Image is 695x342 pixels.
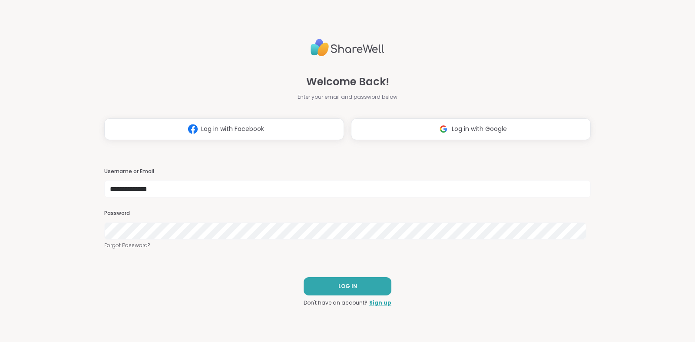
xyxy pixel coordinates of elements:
[104,118,344,140] button: Log in with Facebook
[435,121,452,137] img: ShareWell Logomark
[104,168,591,175] h3: Username or Email
[104,241,591,249] a: Forgot Password?
[201,124,264,134] span: Log in with Facebook
[298,93,397,101] span: Enter your email and password below
[306,74,389,90] span: Welcome Back!
[185,121,201,137] img: ShareWell Logomark
[304,299,367,307] span: Don't have an account?
[311,35,384,60] img: ShareWell Logo
[304,277,391,295] button: LOG IN
[351,118,591,140] button: Log in with Google
[452,124,507,134] span: Log in with Google
[104,210,591,217] h3: Password
[338,282,357,290] span: LOG IN
[369,299,391,307] a: Sign up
